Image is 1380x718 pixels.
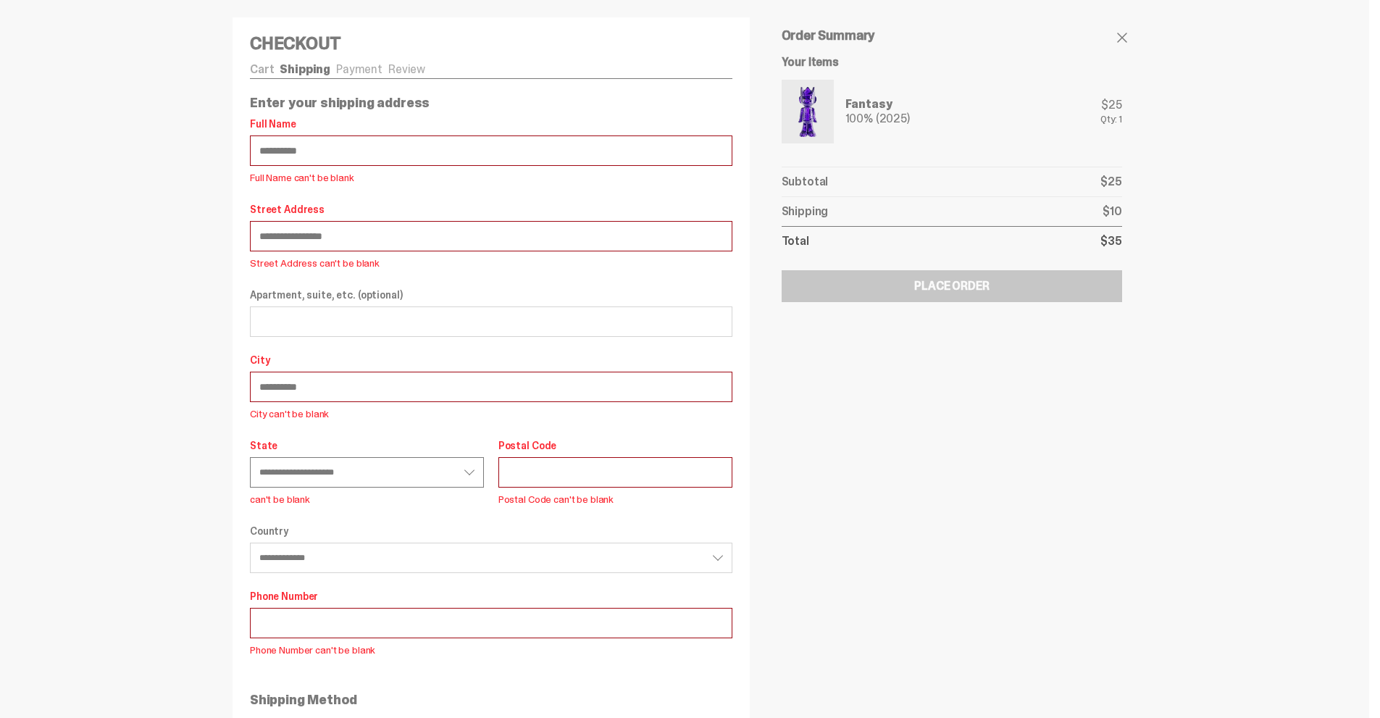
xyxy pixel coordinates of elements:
[250,693,732,706] p: Shipping Method
[250,169,732,186] p: Full Name can't be blank
[250,405,732,422] p: City can't be blank
[250,35,732,52] h4: Checkout
[1100,176,1122,188] p: $25
[782,176,829,188] p: Subtotal
[250,118,732,130] label: Full Name
[498,491,732,508] p: Postal Code can't be blank
[250,204,732,215] label: Street Address
[280,62,330,77] a: Shipping
[1103,206,1122,217] p: $10
[250,96,732,109] p: Enter your shipping address
[250,254,732,272] p: Street Address can't be blank
[250,62,274,77] a: Cart
[1100,114,1122,124] div: Qty: 1
[782,270,1122,302] button: Place Order
[782,235,809,247] p: Total
[250,525,732,537] label: Country
[782,57,1122,68] h6: Your Items
[845,113,910,125] div: 100% (2025)
[1100,235,1122,247] p: $35
[914,280,989,292] div: Place Order
[250,590,732,602] label: Phone Number
[250,641,732,659] p: Phone Number can't be blank
[785,83,831,141] img: Yahoo-HG---1.png
[782,206,829,217] p: Shipping
[250,440,484,451] label: State
[845,99,910,110] div: Fantasy
[782,29,1122,42] h5: Order Summary
[250,289,732,301] label: Apartment, suite, etc. (optional)
[250,354,732,366] label: City
[250,491,484,508] p: can't be blank
[498,440,732,451] label: Postal Code
[1100,99,1122,111] div: $25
